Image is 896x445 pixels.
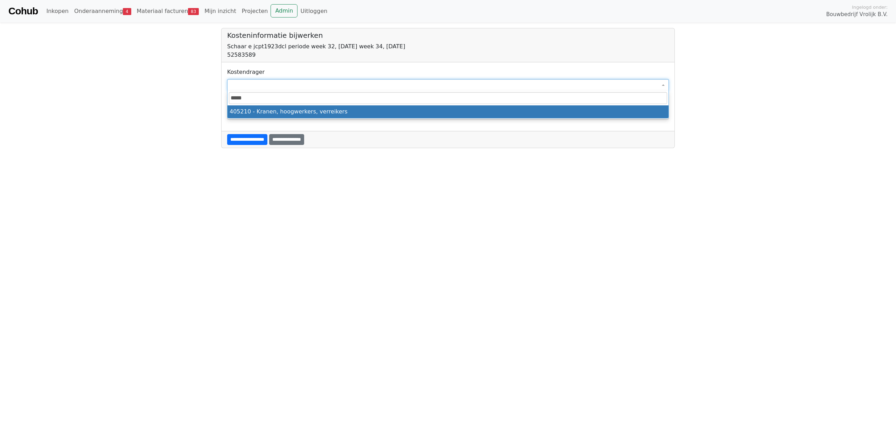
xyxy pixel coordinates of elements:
[271,4,297,18] a: Admin
[297,4,330,18] a: Uitloggen
[123,8,131,15] span: 4
[8,3,38,20] a: Cohub
[43,4,71,18] a: Inkopen
[188,8,199,15] span: 83
[227,51,669,59] div: 52583589
[71,4,134,18] a: Onderaanneming4
[227,68,265,76] label: Kostendrager
[202,4,239,18] a: Mijn inzicht
[239,4,271,18] a: Projecten
[852,4,888,11] span: Ingelogd onder:
[227,42,669,51] div: Schaar e jcpt1923dcl periode week 32, [DATE] week 34, [DATE]
[134,4,202,18] a: Materiaal facturen83
[826,11,888,19] span: Bouwbedrijf Vrolijk B.V.
[227,105,668,118] li: 405210 - Kranen, hoogwerkers, verreikers
[227,31,669,40] h5: Kosteninformatie bijwerken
